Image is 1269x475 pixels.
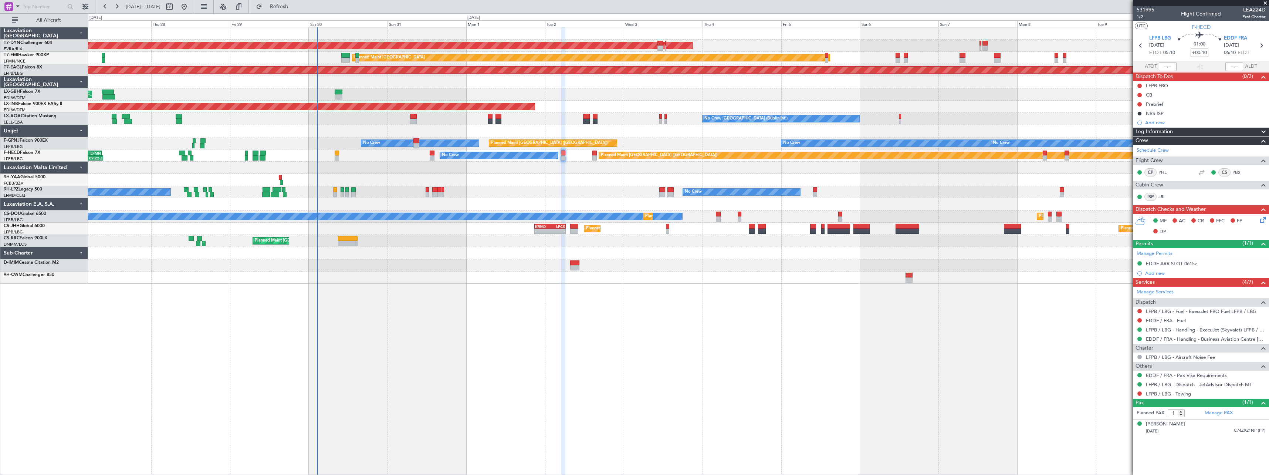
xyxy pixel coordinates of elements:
span: FFC [1216,218,1225,225]
a: 9H-YAAGlobal 5000 [4,175,45,179]
div: 09:22 Z [87,156,102,160]
div: LFPB FBO [1146,82,1168,89]
span: CS-RRC [4,236,20,240]
div: - [535,229,550,233]
a: LFPB/LBG [4,217,23,223]
a: F-HECDFalcon 7X [4,151,40,155]
a: PBS [1232,169,1249,176]
span: F-HECD [4,151,20,155]
span: ELDT [1238,49,1249,57]
button: Refresh [253,1,297,13]
div: NRS ISP [1146,110,1164,117]
span: Services [1136,278,1155,287]
input: Trip Number [23,1,65,12]
button: All Aircraft [8,14,80,26]
div: Thu 4 [703,20,781,27]
div: CS [1218,168,1231,176]
div: KRNO [535,224,550,229]
a: Manage Services [1137,289,1174,296]
span: LFPB LBG [1149,35,1171,42]
div: Add new [1145,119,1265,126]
a: T7-EMIHawker 900XP [4,53,49,57]
span: CS-JHH [4,224,20,228]
div: [DATE] [89,15,102,21]
div: CB [1146,92,1152,98]
span: 1/2 [1137,14,1154,20]
div: Wed 3 [624,20,703,27]
div: No Crew [GEOGRAPHIC_DATA] (Dublin Intl) [704,113,788,124]
span: T7-DYN [4,41,20,45]
span: 9H-YAA [4,175,20,179]
a: LFPB / LBG - Towing [1146,391,1191,397]
div: Thu 28 [151,20,230,27]
span: 06:10 [1224,49,1236,57]
div: Tue 2 [545,20,624,27]
a: Manage PAX [1205,410,1233,417]
a: CS-RRCFalcon 900LX [4,236,47,240]
span: [DATE] [1146,428,1158,434]
a: LFPB / LBG - Aircraft Noise Fee [1146,354,1215,360]
div: Planned Maint [GEOGRAPHIC_DATA] ([GEOGRAPHIC_DATA]) [601,150,717,161]
span: [DATE] [1224,42,1239,49]
a: LX-INBFalcon 900EX EASy II [4,102,62,106]
span: 9H-LPZ [4,187,18,192]
div: Fri 29 [230,20,309,27]
div: Prebrief [1146,101,1163,107]
a: EDDF / FRA - Handling - Business Aviation Centre [GEOGRAPHIC_DATA] ([PERSON_NAME] Avn) EDDF / FRA [1146,336,1265,342]
div: Planned Maint [GEOGRAPHIC_DATA] ([GEOGRAPHIC_DATA]) [645,211,762,222]
span: 531995 [1137,6,1154,14]
span: (1/1) [1242,239,1253,247]
span: 9H-CWM [4,273,23,277]
div: [DATE] [467,15,480,21]
div: Planned Maint [GEOGRAPHIC_DATA] ([GEOGRAPHIC_DATA]) [491,138,608,149]
span: Cabin Crew [1136,181,1163,189]
span: (1/1) [1242,398,1253,406]
div: Wed 27 [73,20,152,27]
span: ATOT [1145,63,1157,70]
span: (4/7) [1242,278,1253,286]
span: LX-GBH [4,90,20,94]
a: PHL [1158,169,1175,176]
span: EDDF FRA [1224,35,1247,42]
span: T7-EAGL [4,65,22,70]
a: LFPB/LBG [4,71,23,76]
div: Planned Maint [GEOGRAPHIC_DATA] ([GEOGRAPHIC_DATA]) [1121,223,1237,234]
span: Crew [1136,137,1148,145]
a: LX-GBHFalcon 7X [4,90,40,94]
div: Mon 8 [1017,20,1096,27]
span: Dispatch [1136,298,1156,307]
span: Dispatch To-Dos [1136,73,1173,81]
a: LFPB/LBG [4,144,23,149]
a: 9H-CWMChallenger 850 [4,273,54,277]
span: F-GPNJ [4,138,20,143]
span: F-HECD [1192,23,1211,31]
label: Planned PAX [1137,410,1164,417]
span: All Aircraft [19,18,78,23]
div: No Crew [783,138,800,149]
span: Pax [1136,399,1144,407]
div: No Crew [442,150,459,161]
div: No Crew [993,138,1010,149]
div: Tue 9 [1096,20,1175,27]
span: 01:00 [1194,41,1205,48]
span: LX-INB [4,102,18,106]
div: LPCS [550,224,565,229]
span: AC [1179,218,1185,225]
span: ETOT [1149,49,1161,57]
span: (0/3) [1242,73,1253,80]
a: LFPB/LBG [4,229,23,235]
span: LEA224D [1242,6,1265,14]
a: LFPB / LBG - Handling - ExecuJet (Skyvalet) LFPB / LBG [1146,327,1265,333]
div: No Crew [685,186,702,198]
a: F-GPNJFalcon 900EX [4,138,48,143]
a: Schedule Crew [1137,147,1169,154]
a: DNMM/LOS [4,242,27,247]
span: [DATE] [1149,42,1164,49]
span: Flight Crew [1136,156,1163,165]
div: Add new [1145,270,1265,276]
a: CS-DOUGlobal 6500 [4,212,46,216]
span: Refresh [264,4,295,9]
a: FCBB/BZV [4,181,23,186]
div: No Crew [363,138,380,149]
div: LFMN [85,151,101,155]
